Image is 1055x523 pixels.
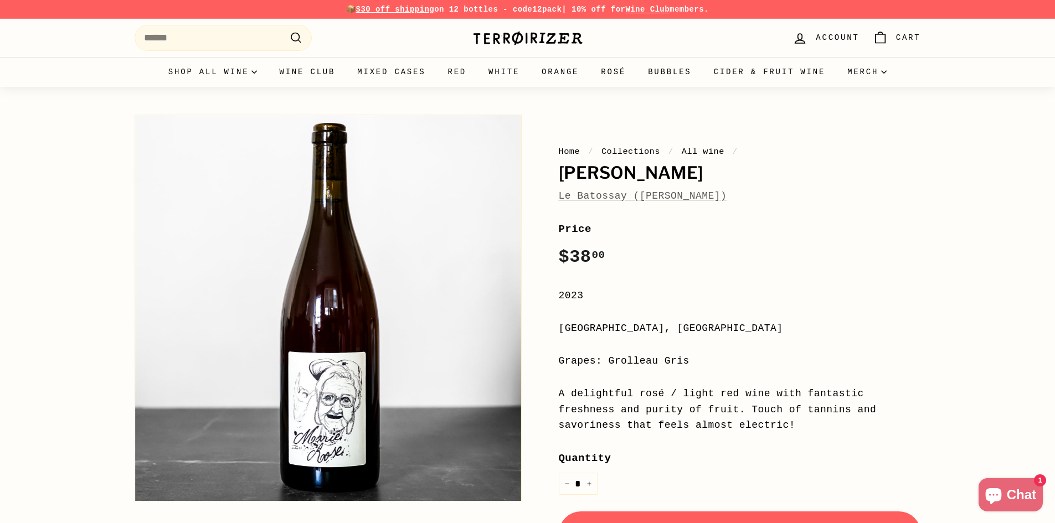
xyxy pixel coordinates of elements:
[559,145,921,158] nav: breadcrumbs
[436,57,477,87] a: Red
[703,57,837,87] a: Cider & Fruit Wine
[559,247,605,267] span: $38
[559,190,727,201] a: Le Batossay ([PERSON_NAME])
[559,473,598,495] input: quantity
[682,147,724,157] a: All wine
[531,57,590,87] a: Orange
[559,288,921,304] div: 2023
[135,3,921,15] p: 📦 on 12 bottles - code | 10% off for members.
[786,22,866,54] a: Account
[477,57,531,87] a: White
[112,57,943,87] div: Primary
[591,249,605,261] sup: 00
[581,473,598,495] button: Increase item quantity by one
[975,478,1046,514] inbox-online-store-chat: Shopify online store chat
[590,57,637,87] a: Rosé
[666,147,677,157] span: /
[601,147,660,157] a: Collections
[625,5,670,14] a: Wine Club
[559,221,921,237] label: Price
[816,32,859,44] span: Account
[559,353,921,369] div: Grapes: Grolleau Gris
[559,450,921,467] label: Quantity
[559,164,921,183] h1: [PERSON_NAME]
[532,5,562,14] strong: 12pack
[836,57,898,87] summary: Merch
[866,22,928,54] a: Cart
[356,5,435,14] span: $30 off shipping
[730,147,741,157] span: /
[559,320,921,336] div: [GEOGRAPHIC_DATA], [GEOGRAPHIC_DATA]
[157,57,269,87] summary: Shop all wine
[559,473,575,495] button: Reduce item quantity by one
[896,32,921,44] span: Cart
[268,57,346,87] a: Wine Club
[585,147,596,157] span: /
[346,57,436,87] a: Mixed Cases
[559,386,921,433] div: A delightful rosé / light red wine with fantastic freshness and purity of fruit. Touch of tannins...
[637,57,702,87] a: Bubbles
[559,147,580,157] a: Home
